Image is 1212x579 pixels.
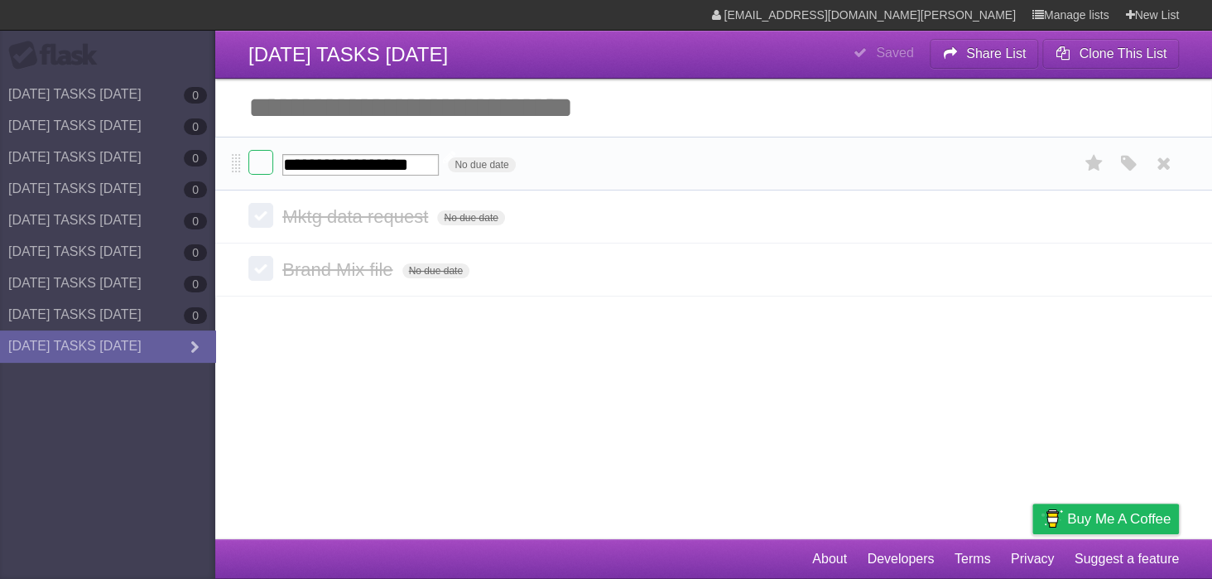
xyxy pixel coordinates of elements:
a: Suggest a feature [1075,543,1179,575]
a: Privacy [1011,543,1054,575]
img: Buy me a coffee [1041,504,1063,533]
button: Share List [930,39,1039,69]
a: Buy me a coffee [1032,504,1179,534]
b: 0 [184,181,207,198]
label: Done [248,150,273,175]
b: 0 [184,276,207,292]
b: 0 [184,307,207,324]
span: Brand Mix file [282,259,397,280]
b: 0 [184,150,207,166]
span: [DATE] TASKS [DATE] [248,43,448,65]
span: No due date [402,263,469,278]
b: Saved [876,46,913,60]
b: 0 [184,213,207,229]
b: Clone This List [1079,46,1166,60]
div: Flask [8,41,108,70]
b: 0 [184,87,207,104]
label: Done [248,203,273,228]
label: Done [248,256,273,281]
span: No due date [437,210,504,225]
span: No due date [448,157,515,172]
b: 0 [184,118,207,135]
a: Developers [867,543,934,575]
button: Clone This List [1042,39,1179,69]
b: 0 [184,244,207,261]
span: Mktg data request [282,206,432,227]
span: Buy me a coffee [1067,504,1171,533]
a: Terms [955,543,991,575]
b: Share List [966,46,1026,60]
a: About [812,543,847,575]
label: Star task [1078,150,1109,177]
